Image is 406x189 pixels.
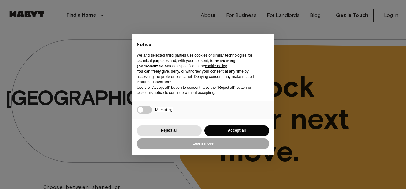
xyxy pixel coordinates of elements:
strong: “marketing (personalized ads)” [137,58,236,68]
a: cookie policy [205,64,227,68]
button: Learn more [137,138,269,149]
p: Use the “Accept all” button to consent. Use the “Reject all” button or close this notice to conti... [137,85,259,96]
p: You can freely give, deny, or withdraw your consent at any time by accessing the preferences pane... [137,69,259,85]
h2: Notice [137,41,259,48]
button: Accept all [204,125,269,136]
p: We and selected third parties use cookies or similar technologies for technical purposes and, wit... [137,53,259,69]
span: × [265,40,267,48]
button: Close this notice [261,39,271,49]
button: Reject all [137,125,202,136]
span: Marketing [155,107,173,112]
